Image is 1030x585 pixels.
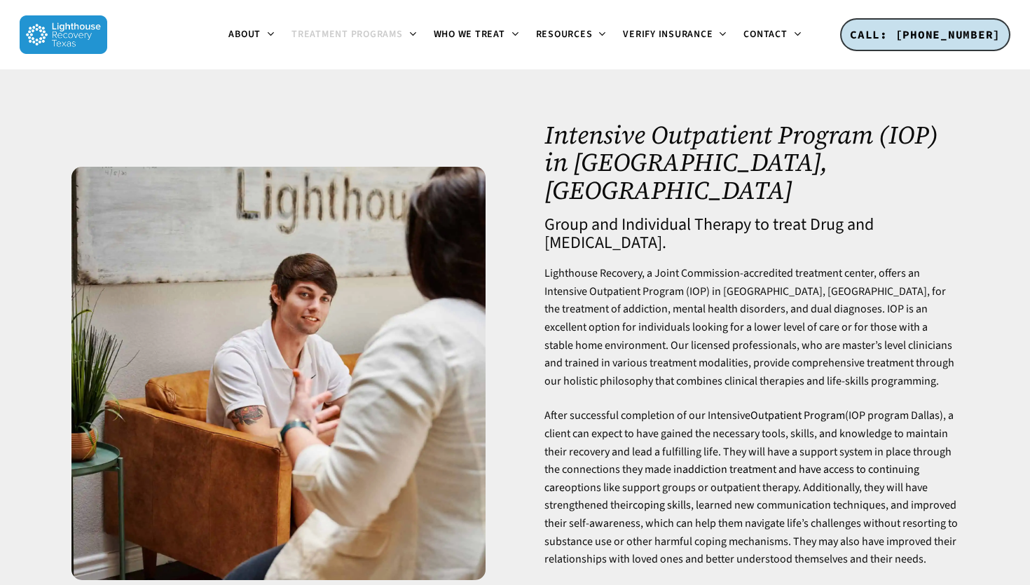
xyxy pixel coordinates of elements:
[840,18,1010,52] a: CALL: [PHONE_NUMBER]
[544,265,958,407] p: Lighthouse Recovery, a Joint Commission-accredited treatment center, offers an Intensive Outpatie...
[544,121,958,205] h1: Intensive Outpatient Program (IOP) in [GEOGRAPHIC_DATA], [GEOGRAPHIC_DATA]
[633,497,691,513] a: coping skills
[228,27,261,41] span: About
[623,27,713,41] span: Verify Insurance
[850,27,1001,41] span: CALL: [PHONE_NUMBER]
[434,27,505,41] span: Who We Treat
[750,408,845,423] a: Outpatient Program
[220,29,283,41] a: About
[20,15,107,54] img: Lighthouse Recovery Texas
[536,27,593,41] span: Resources
[743,27,787,41] span: Contact
[425,29,528,41] a: Who We Treat
[544,462,919,495] a: addiction treatment and have access to continuing care
[544,216,958,252] h4: Group and Individual Therapy to treat Drug and [MEDICAL_DATA].
[291,27,403,41] span: Treatment Programs
[544,407,958,568] p: After successful completion of our Intensive (IOP program Dallas), a client can expect to have ga...
[283,29,425,41] a: Treatment Programs
[614,29,735,41] a: Verify Insurance
[528,29,615,41] a: Resources
[735,29,809,41] a: Contact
